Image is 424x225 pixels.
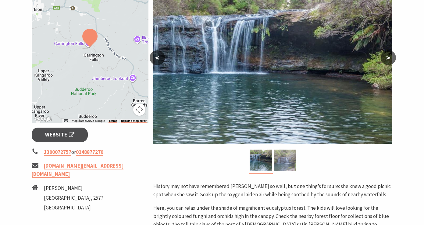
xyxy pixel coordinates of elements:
p: History may not have remembered [PERSON_NAME] so well, but one thing’s for sure: she knew a good ... [153,182,392,199]
li: [GEOGRAPHIC_DATA], 2577 [44,194,103,202]
img: Nellies Glen waterfall, Budderoo National Park. Photo credit: Michael Van Ewijk © DPIE [250,150,272,171]
span: Map data ©2025 Google [72,119,105,122]
a: [DOMAIN_NAME][EMAIL_ADDRESS][DOMAIN_NAME] [32,162,123,178]
span: Website [45,131,74,139]
button: < [150,50,165,65]
img: Google [33,115,53,123]
li: [PERSON_NAME] [44,184,103,192]
li: [GEOGRAPHIC_DATA] [44,204,103,212]
li: or [32,148,149,156]
button: Keyboard shortcuts [64,119,68,123]
button: Map camera controls [133,103,145,116]
a: Terms (opens in new tab) [109,119,117,123]
button: > [381,50,396,65]
a: 1300072757 [44,149,71,156]
a: Website [32,128,88,142]
a: Report a map error [121,119,147,123]
a: 0248877270 [76,149,103,156]
a: Click to see this area on Google Maps [33,115,53,123]
img: View of Nellies Glen waterfall in Budderoo National Park. Photo: Michael Van Ewijk © DPIE [274,150,296,171]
